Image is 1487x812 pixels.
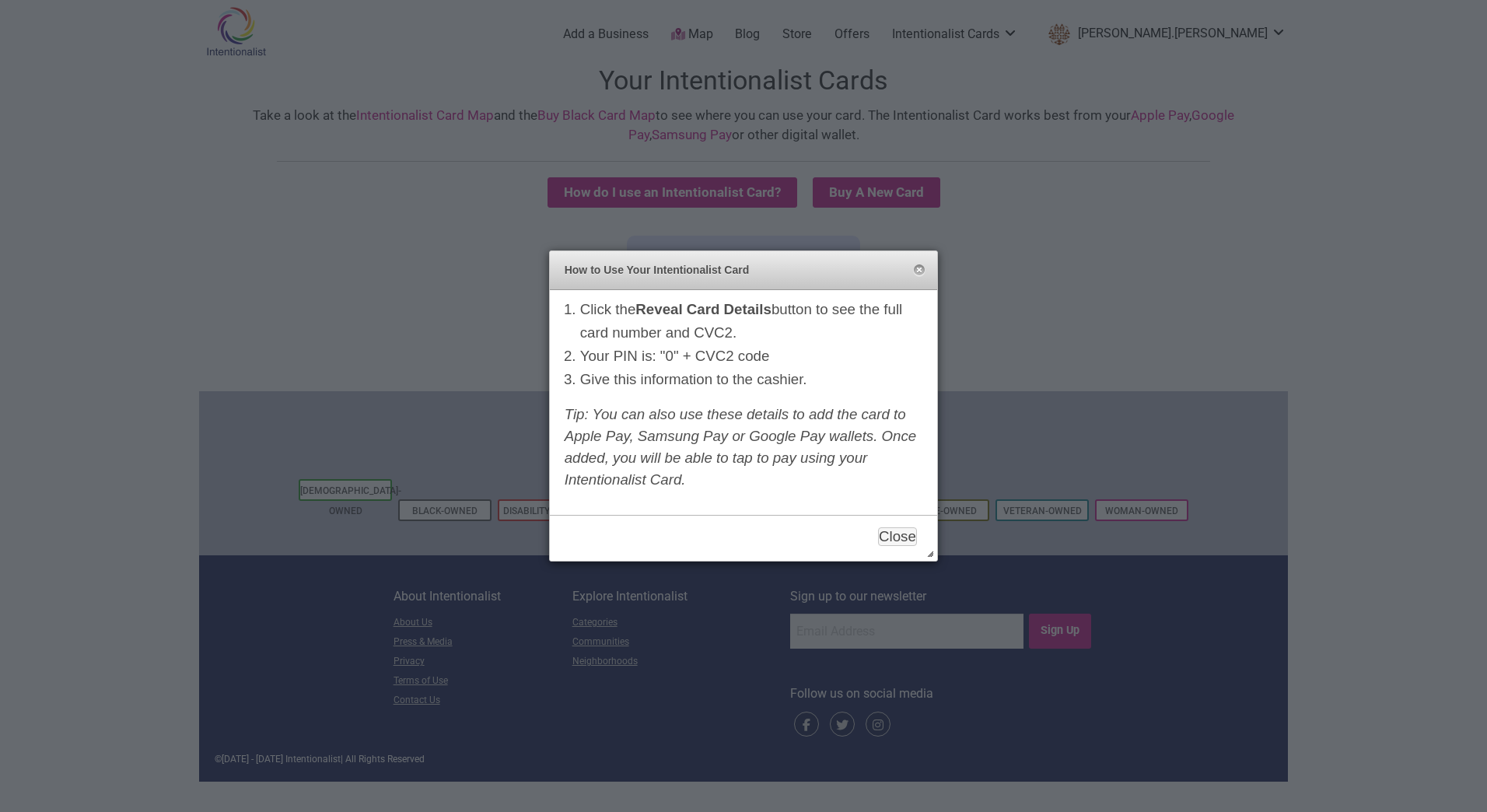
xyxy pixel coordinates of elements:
[580,368,923,391] li: Give this information to the cashier.
[580,298,923,345] li: Click the button to see the full card number and CVC2.
[878,527,917,546] button: Close
[580,345,923,368] li: Your PIN is: "0" + CVC2 code
[565,262,887,278] span: How to Use Your Intentionalist Card
[565,406,917,488] em: Tip: You can also use these details to add the card to Apple Pay, Samsung Pay or Google Pay walle...
[913,264,925,277] button: Close
[635,301,771,317] strong: Reveal Card Details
